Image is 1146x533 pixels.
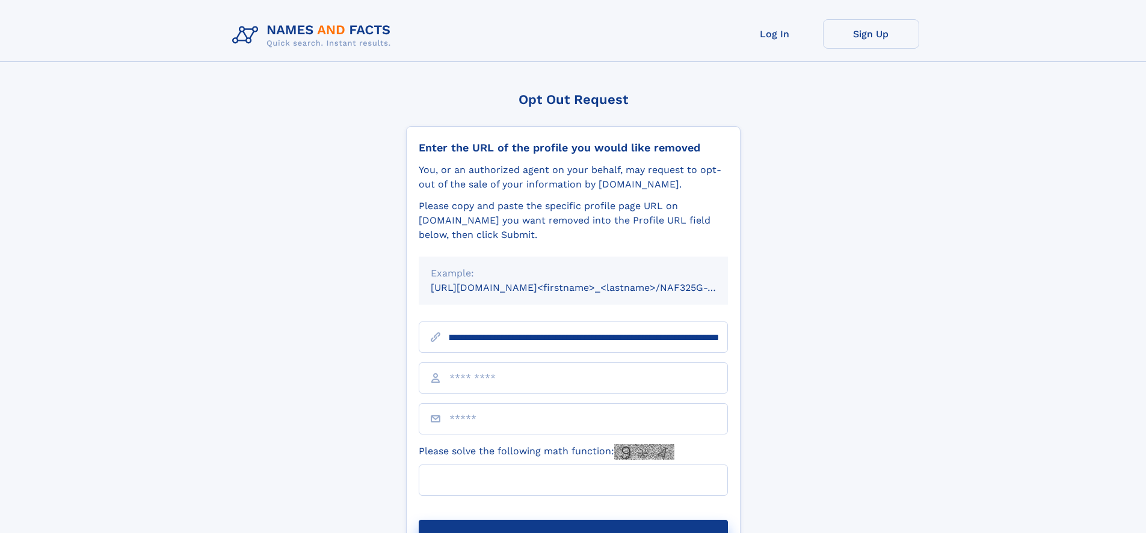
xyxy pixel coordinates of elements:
[419,199,728,242] div: Please copy and paste the specific profile page URL on [DOMAIN_NAME] you want removed into the Pr...
[406,92,741,107] div: Opt Out Request
[727,19,823,49] a: Log In
[419,163,728,192] div: You, or an authorized agent on your behalf, may request to opt-out of the sale of your informatio...
[419,444,674,460] label: Please solve the following math function:
[227,19,401,52] img: Logo Names and Facts
[419,141,728,154] div: Enter the URL of the profile you would like removed
[431,266,716,281] div: Example:
[431,282,751,293] small: [URL][DOMAIN_NAME]<firstname>_<lastname>/NAF325G-xxxxxxxx
[823,19,919,49] a: Sign Up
